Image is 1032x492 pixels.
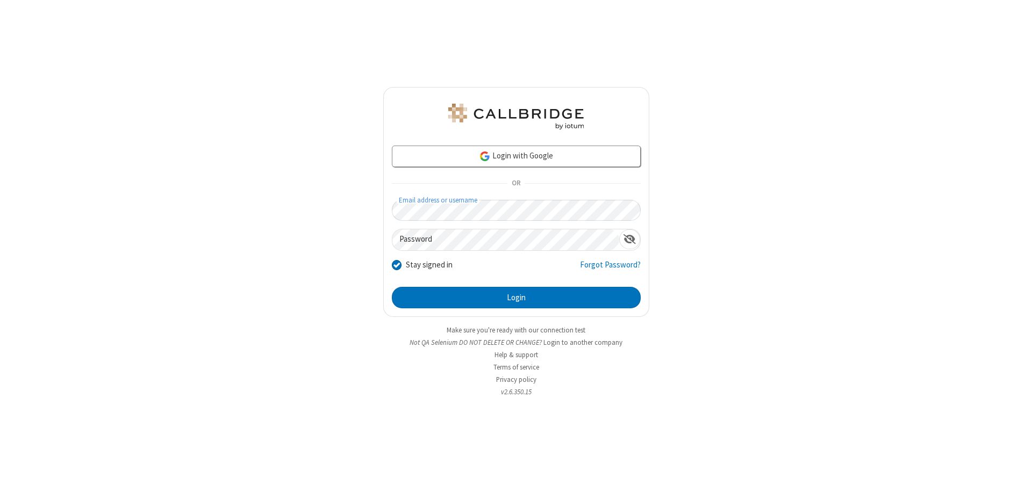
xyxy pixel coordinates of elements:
input: Email address or username [392,200,641,221]
button: Login to another company [543,337,622,348]
img: QA Selenium DO NOT DELETE OR CHANGE [446,104,586,129]
a: Help & support [494,350,538,359]
label: Stay signed in [406,259,453,271]
span: OR [507,176,525,191]
div: Show password [619,229,640,249]
input: Password [392,229,619,250]
a: Privacy policy [496,375,536,384]
img: google-icon.png [479,150,491,162]
li: Not QA Selenium DO NOT DELETE OR CHANGE? [383,337,649,348]
iframe: Chat [1005,464,1024,484]
a: Forgot Password? [580,259,641,279]
a: Terms of service [493,363,539,372]
a: Make sure you're ready with our connection test [447,325,585,335]
button: Login [392,287,641,308]
li: v2.6.350.15 [383,387,649,397]
a: Login with Google [392,146,641,167]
